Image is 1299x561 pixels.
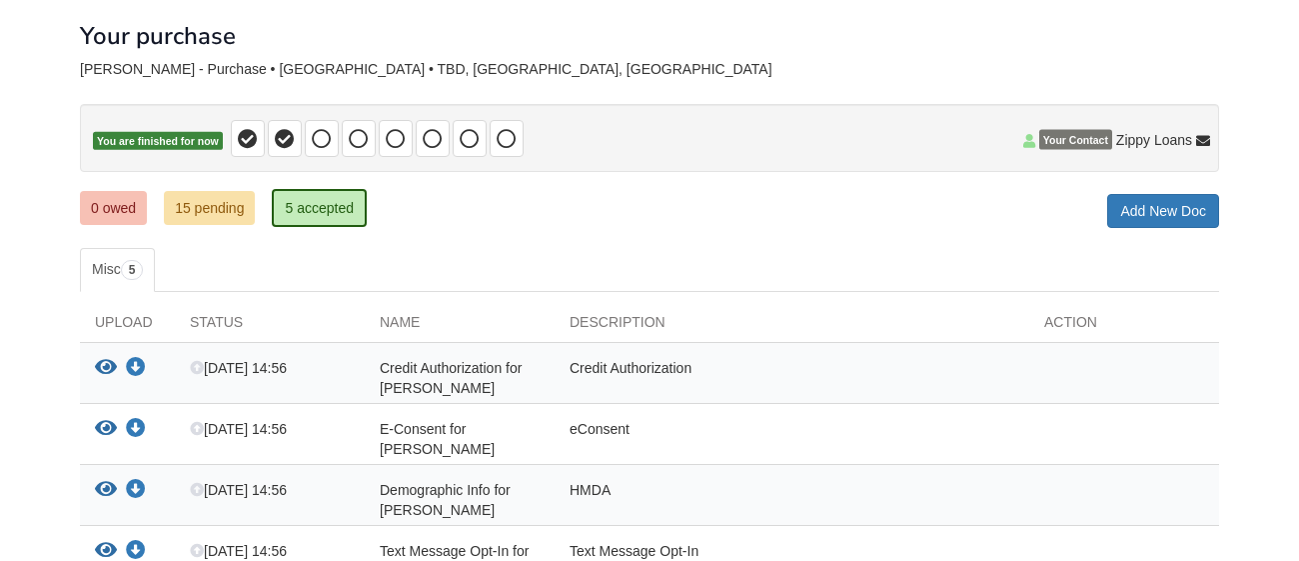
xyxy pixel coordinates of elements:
div: Status [175,312,365,342]
a: Add New Doc [1107,194,1219,228]
a: 5 accepted [272,189,367,227]
div: Upload [80,312,175,342]
span: You are finished for now [93,132,223,151]
a: 15 pending [164,191,255,225]
div: [PERSON_NAME] - Purchase • [GEOGRAPHIC_DATA] • TBD, [GEOGRAPHIC_DATA], [GEOGRAPHIC_DATA] [80,61,1219,78]
span: Demographic Info for [PERSON_NAME] [380,482,511,518]
a: Download Text Message Opt-In for Tia Smith [126,544,146,560]
span: Zippy Loans [1116,130,1192,150]
button: View E-Consent for Tia Smith [95,419,117,440]
div: eConsent [555,419,1029,459]
div: Name [365,312,555,342]
a: Download Credit Authorization for Tia Smith [126,361,146,377]
a: 0 owed [80,191,147,225]
a: Misc [80,248,155,292]
a: Download Demographic Info for Tia Smith [126,483,146,499]
span: [DATE] 14:56 [190,421,287,437]
h1: Your purchase [80,23,236,49]
span: [DATE] 14:56 [190,360,287,376]
button: View Credit Authorization for Tia Smith [95,358,117,379]
span: [DATE] 14:56 [190,543,287,559]
div: Credit Authorization [555,358,1029,398]
span: Credit Authorization for [PERSON_NAME] [380,360,522,396]
button: View Demographic Info for Tia Smith [95,480,117,501]
div: Action [1029,312,1219,342]
span: E-Consent for [PERSON_NAME] [380,421,495,457]
div: HMDA [555,480,1029,520]
span: 5 [121,260,144,280]
a: Download E-Consent for Tia Smith [126,422,146,438]
span: Your Contact [1039,130,1112,150]
div: Description [555,312,1029,342]
span: [DATE] 14:56 [190,482,287,498]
